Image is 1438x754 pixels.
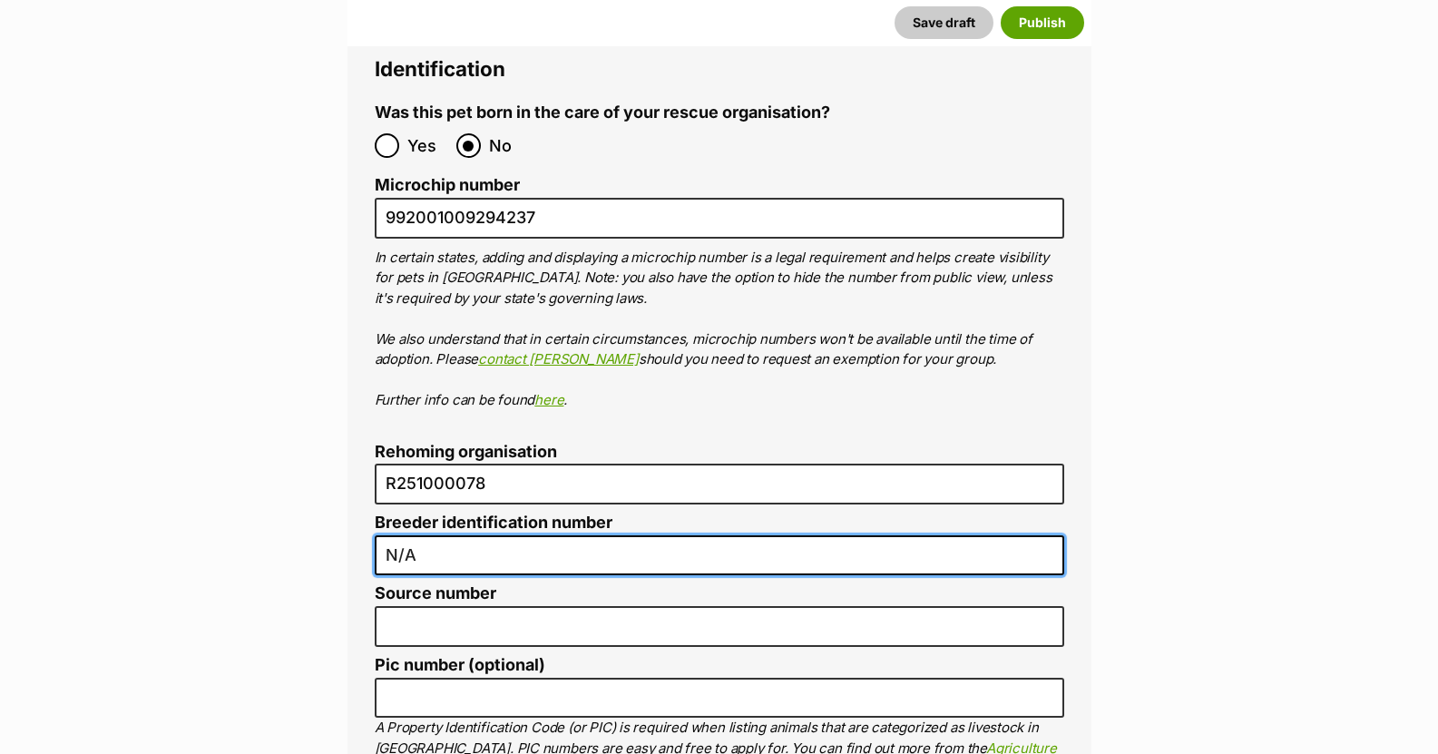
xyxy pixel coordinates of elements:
[478,350,639,367] a: contact [PERSON_NAME]
[375,248,1064,411] p: In certain states, adding and displaying a microchip number is a legal requirement and helps crea...
[489,133,529,158] span: No
[534,391,563,408] a: here
[375,443,1064,462] label: Rehoming organisation
[375,656,1064,675] label: Pic number (optional)
[895,6,993,39] button: Save draft
[407,133,447,158] span: Yes
[375,514,1064,533] label: Breeder identification number
[375,584,1064,603] label: Source number
[375,56,505,81] span: Identification
[375,103,830,122] label: Was this pet born in the care of your rescue organisation?
[375,176,1064,195] label: Microchip number
[1001,6,1084,39] button: Publish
